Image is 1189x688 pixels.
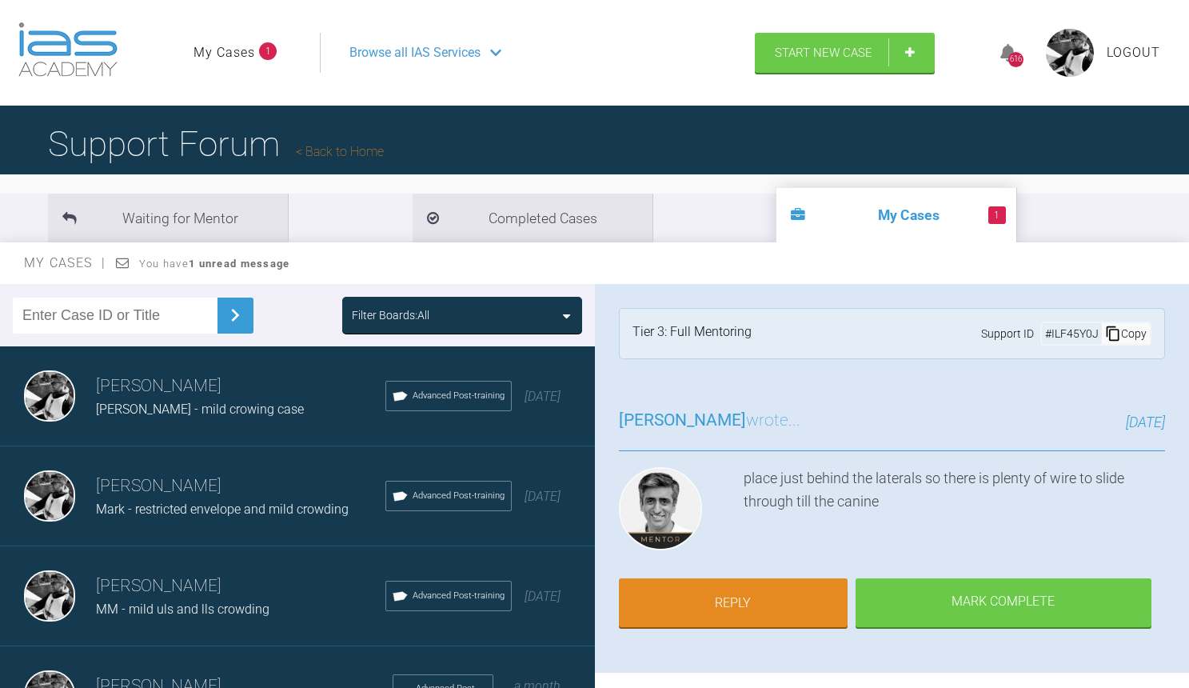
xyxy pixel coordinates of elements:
h3: [PERSON_NAME] [96,473,385,500]
div: 616 [1008,52,1023,67]
a: Reply [619,578,848,628]
img: David Birkin [24,570,75,622]
img: Asif Chatoo [619,467,702,550]
h3: [PERSON_NAME] [96,373,385,400]
span: Browse all IAS Services [349,42,481,63]
img: chevronRight.28bd32b0.svg [222,302,248,328]
li: My Cases [776,188,1016,242]
a: Start New Case [755,33,935,73]
a: My Cases [194,42,255,63]
span: 1 [259,42,277,60]
h3: wrote... [619,407,800,434]
span: 1 [988,206,1006,224]
span: My Cases [24,255,106,270]
div: Filter Boards: All [352,306,429,324]
span: Advanced Post-training [413,389,505,403]
span: [DATE] [525,489,561,504]
strong: 1 unread message [189,258,289,270]
span: Support ID [981,325,1034,342]
span: Start New Case [775,46,872,60]
img: logo-light.3e3ef733.png [18,22,118,77]
div: Mark Complete [856,578,1151,628]
a: Back to Home [296,144,384,159]
span: Mark - restricted envelope and mild crowding [96,502,349,517]
span: [PERSON_NAME] - mild crowing case [96,402,304,417]
img: David Birkin [24,470,75,522]
li: Waiting for Mentor [48,194,288,242]
div: # ILF45Y0J [1042,325,1102,342]
span: [DATE] [525,389,561,404]
span: [DATE] [525,589,561,604]
li: Completed Cases [413,194,652,242]
div: Tier 3: Full Mentoring [632,322,752,346]
span: [DATE] [1126,414,1165,430]
span: Advanced Post-training [413,589,505,603]
input: Enter Case ID or Title [13,298,217,334]
span: You have [139,258,290,270]
h1: Support Forum [48,116,384,172]
div: place just behind the laterals so there is plenty of wire to slide through till the canine [744,467,1166,557]
span: Advanced Post-training [413,489,505,503]
img: David Birkin [24,370,75,422]
div: Copy [1102,323,1150,344]
span: [PERSON_NAME] [619,410,746,430]
h3: [PERSON_NAME] [96,573,385,600]
a: Logout [1107,42,1160,63]
img: profile.png [1046,29,1094,77]
span: MM - mild uls and lls crowding [96,602,269,617]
